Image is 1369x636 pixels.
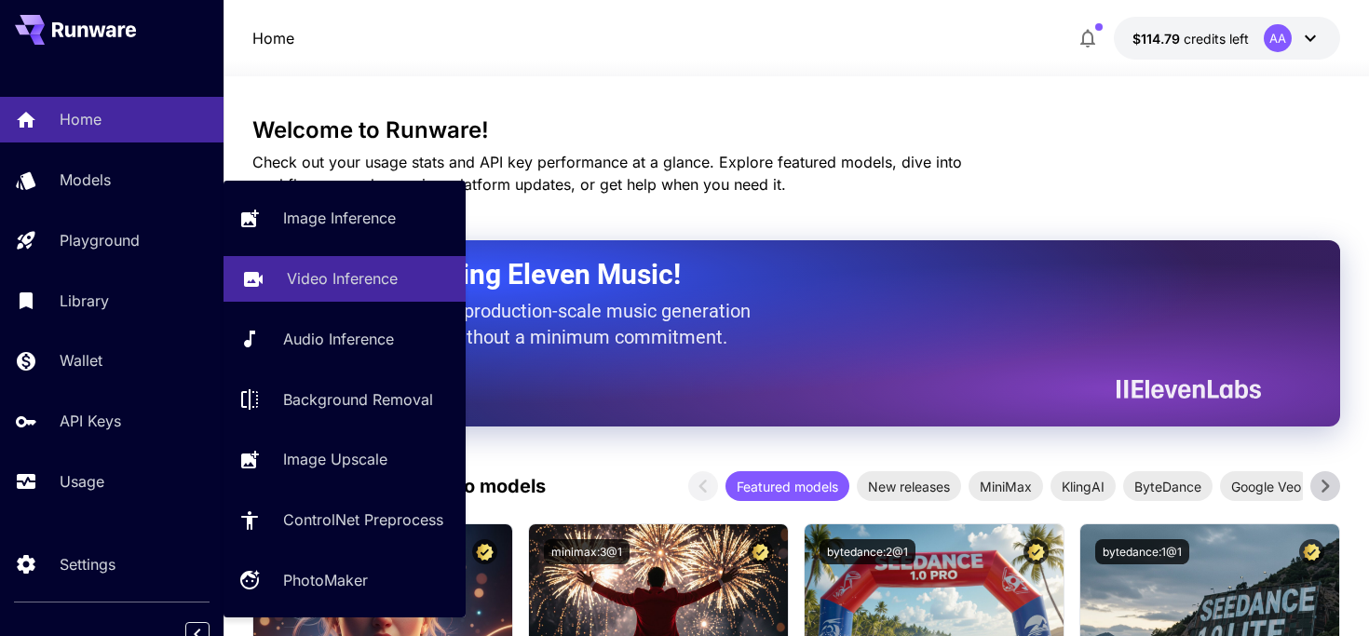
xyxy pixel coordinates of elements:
[60,108,102,130] p: Home
[60,349,102,372] p: Wallet
[1184,31,1249,47] span: credits left
[1123,477,1213,496] span: ByteDance
[283,328,394,350] p: Audio Inference
[1132,29,1249,48] div: $114.79151
[287,267,398,290] p: Video Inference
[1220,477,1312,496] span: Google Veo
[748,539,773,564] button: Certified Model – Vetted for best performance and includes a commercial license.
[252,117,1341,143] h3: Welcome to Runware!
[60,470,104,493] p: Usage
[969,477,1043,496] span: MiniMax
[224,497,466,543] a: ControlNet Preprocess
[224,317,466,362] a: Audio Inference
[1299,539,1324,564] button: Certified Model – Vetted for best performance and includes a commercial license.
[60,169,111,191] p: Models
[857,477,961,496] span: New releases
[1050,477,1116,496] span: KlingAI
[224,437,466,482] a: Image Upscale
[60,553,115,575] p: Settings
[224,376,466,422] a: Background Removal
[283,508,443,531] p: ControlNet Preprocess
[1095,539,1189,564] button: bytedance:1@1
[60,229,140,251] p: Playground
[725,477,849,496] span: Featured models
[299,298,765,350] p: The only way to get production-scale music generation from Eleven Labs without a minimum commitment.
[1023,539,1049,564] button: Certified Model – Vetted for best performance and includes a commercial license.
[224,196,466,241] a: Image Inference
[252,153,962,194] span: Check out your usage stats and API key performance at a glance. Explore featured models, dive int...
[252,27,294,49] p: Home
[820,539,915,564] button: bytedance:2@1
[224,256,466,302] a: Video Inference
[283,569,368,591] p: PhotoMaker
[252,27,294,49] nav: breadcrumb
[283,448,387,470] p: Image Upscale
[299,257,1248,292] h2: Now Supporting Eleven Music!
[224,558,466,603] a: PhotoMaker
[60,290,109,312] p: Library
[1114,17,1340,60] button: $114.79151
[1132,31,1184,47] span: $114.79
[283,207,396,229] p: Image Inference
[60,410,121,432] p: API Keys
[283,388,433,411] p: Background Removal
[544,539,630,564] button: minimax:3@1
[1264,24,1292,52] div: AA
[472,539,497,564] button: Certified Model – Vetted for best performance and includes a commercial license.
